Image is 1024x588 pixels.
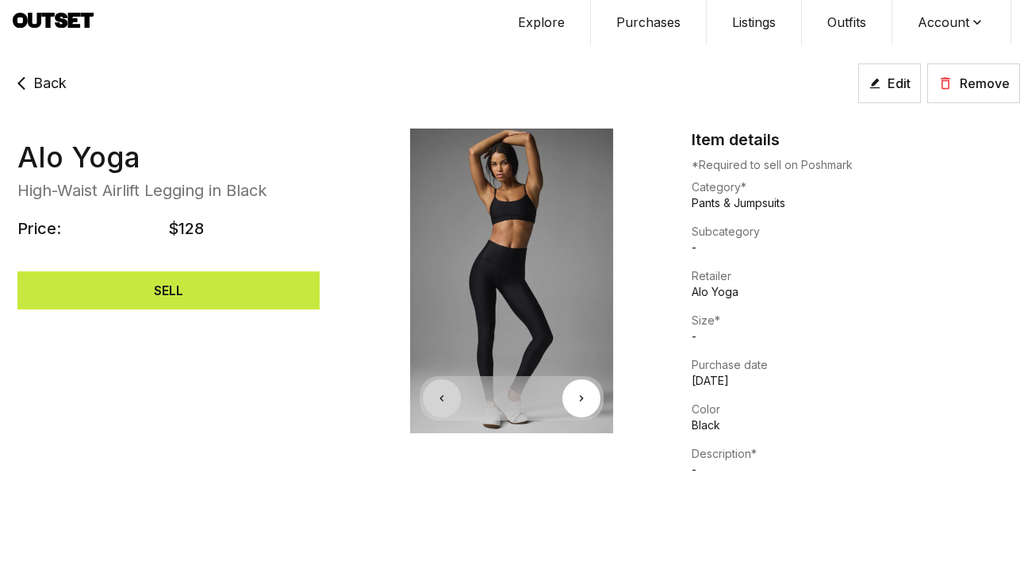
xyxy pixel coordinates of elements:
h5: Color [692,402,1019,417]
h4: Item details [692,129,780,151]
a: Back [5,64,67,102]
p: - [692,462,1019,478]
button: Edit [858,63,921,103]
span: Edit [888,74,911,93]
p: - [692,240,1019,256]
h5: Purchase date [692,357,1019,373]
h5: Retailer [692,268,1019,284]
span: Alo Yoga [17,141,320,173]
span: High-Waist Airlift Legging in Black [17,173,320,202]
h5: Subcategory [692,224,1019,240]
span: $128 [168,217,320,240]
span: Remove [960,74,1010,93]
p: Black [692,417,1019,433]
p: Alo Yoga [692,284,1019,300]
p: - [692,329,1019,344]
p: Pants & Jumpsuits [692,195,1019,211]
button: SELL [17,271,320,309]
h5: Size* [692,313,1019,329]
button: Remove [927,63,1020,103]
span: Price: [17,217,169,240]
p: [DATE] [692,373,1019,389]
p: *Required to sell on Poshmark [692,157,1019,173]
img: High-Waist Airlift Legging in Black Alo Yoga image 1 [348,129,676,433]
h5: Category* [692,179,1019,195]
img: High-Waist Airlift Legging in Black Alo Yoga image 2 [676,129,1003,433]
span: Back [33,72,67,94]
h5: Description* [692,446,1019,462]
